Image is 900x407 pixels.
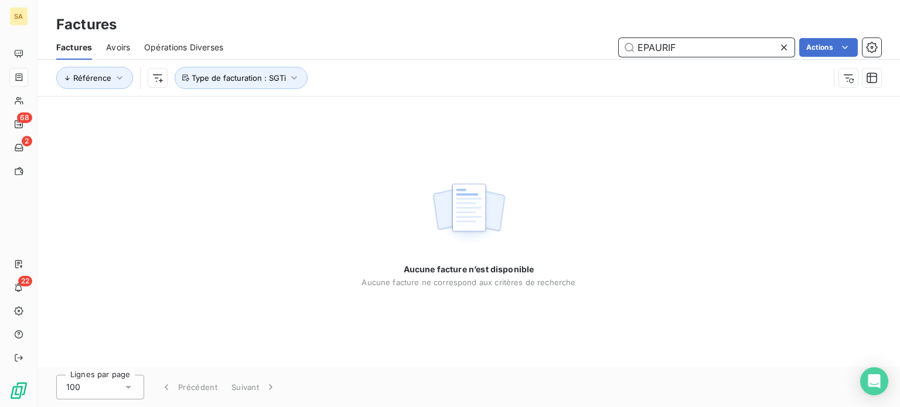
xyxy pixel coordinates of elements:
[799,38,858,57] button: Actions
[18,276,32,286] span: 22
[192,73,286,83] span: Type de facturation : SGTi
[56,67,133,89] button: Référence
[431,177,506,249] img: empty state
[66,381,80,393] span: 100
[56,42,92,53] span: Factures
[56,14,117,35] h3: Factures
[362,278,575,287] span: Aucune facture ne correspond aux critères de recherche
[154,375,224,399] button: Précédent
[73,73,111,83] span: Référence
[175,67,308,89] button: Type de facturation : SGTi
[224,375,284,399] button: Suivant
[17,112,32,123] span: 68
[9,381,28,400] img: Logo LeanPay
[106,42,130,53] span: Avoirs
[860,367,888,395] div: Open Intercom Messenger
[619,38,795,57] input: Rechercher
[22,136,32,146] span: 2
[9,7,28,26] div: SA
[404,264,534,275] span: Aucune facture n’est disponible
[144,42,223,53] span: Opérations Diverses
